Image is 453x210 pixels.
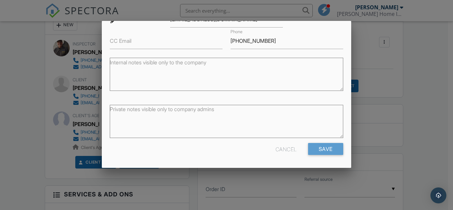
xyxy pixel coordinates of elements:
[110,105,214,113] label: Private notes visible only to company admins
[308,143,343,155] input: Save
[430,187,446,203] div: Open Intercom Messenger
[230,29,242,35] label: Phone
[110,37,131,44] label: CC Email
[110,59,206,66] label: Internal notes visible only to the company
[276,143,297,155] div: Cancel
